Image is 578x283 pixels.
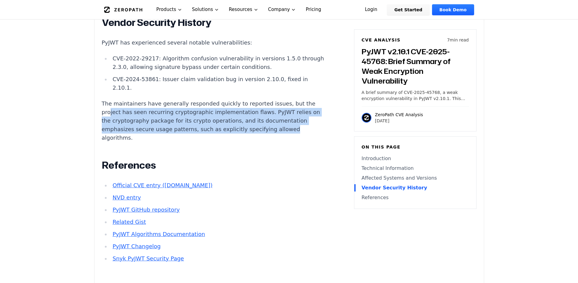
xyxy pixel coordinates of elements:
p: The maintainers have generally responded quickly to reported issues, but the project has seen rec... [102,99,328,142]
a: Vendor Security History [362,184,469,192]
li: CVE-2022-29217: Algorithm confusion vulnerability in versions 1.5.0 through 2.3.0, allowing signa... [110,54,328,71]
a: PyJWT Algorithms Documentation [112,231,205,237]
p: PyJWT has experienced several notable vulnerabilities: [102,38,328,47]
h3: PyJWT v2.10.1 CVE-2025-45768: Brief Summary of Weak Encryption Vulnerability [362,47,469,86]
p: A brief summary of CVE-2025-45768, a weak encryption vulnerability in PyJWT v2.10.1. This post co... [362,89,469,102]
h6: On this page [362,144,469,150]
img: ZeroPath CVE Analysis [362,113,371,123]
a: Affected Systems and Versions [362,174,469,182]
a: Official CVE entry ([DOMAIN_NAME]) [112,182,212,188]
a: Introduction [362,155,469,162]
h2: References [102,159,328,171]
a: Get Started [387,4,430,15]
p: [DATE] [375,118,423,124]
a: Snyk PyJWT Security Page [112,255,184,262]
p: ZeroPath CVE Analysis [375,112,423,118]
a: References [362,194,469,201]
h6: CVE Analysis [362,37,401,43]
a: Related Gist [112,219,146,225]
a: Book Demo [432,4,474,15]
h2: Vendor Security History [102,16,328,29]
a: Login [358,4,385,15]
p: 7 min read [447,37,469,43]
a: PyJWT GitHub repository [112,206,179,213]
a: Technical Information [362,165,469,172]
a: PyJWT Changelog [112,243,161,249]
a: NVD entry [112,194,141,201]
li: CVE-2024-53861: Issuer claim validation bug in version 2.10.0, fixed in 2.10.1. [110,75,328,92]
